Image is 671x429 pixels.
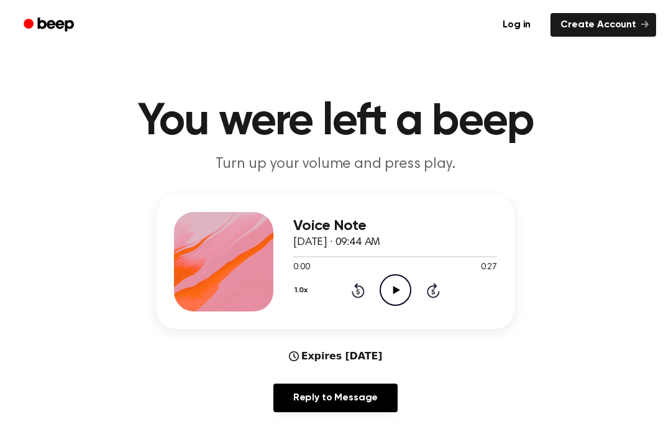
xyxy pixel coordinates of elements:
span: 0:00 [293,261,309,274]
a: Log in [490,11,543,39]
h3: Voice Note [293,218,497,234]
div: Expires [DATE] [289,349,383,364]
p: Turn up your volume and press play. [97,154,574,175]
a: Reply to Message [273,384,398,412]
button: 1.0x [293,280,312,301]
a: Create Account [550,13,656,37]
a: Beep [15,13,85,37]
span: [DATE] · 09:44 AM [293,237,380,248]
span: 0:27 [481,261,497,274]
h1: You were left a beep [17,99,654,144]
